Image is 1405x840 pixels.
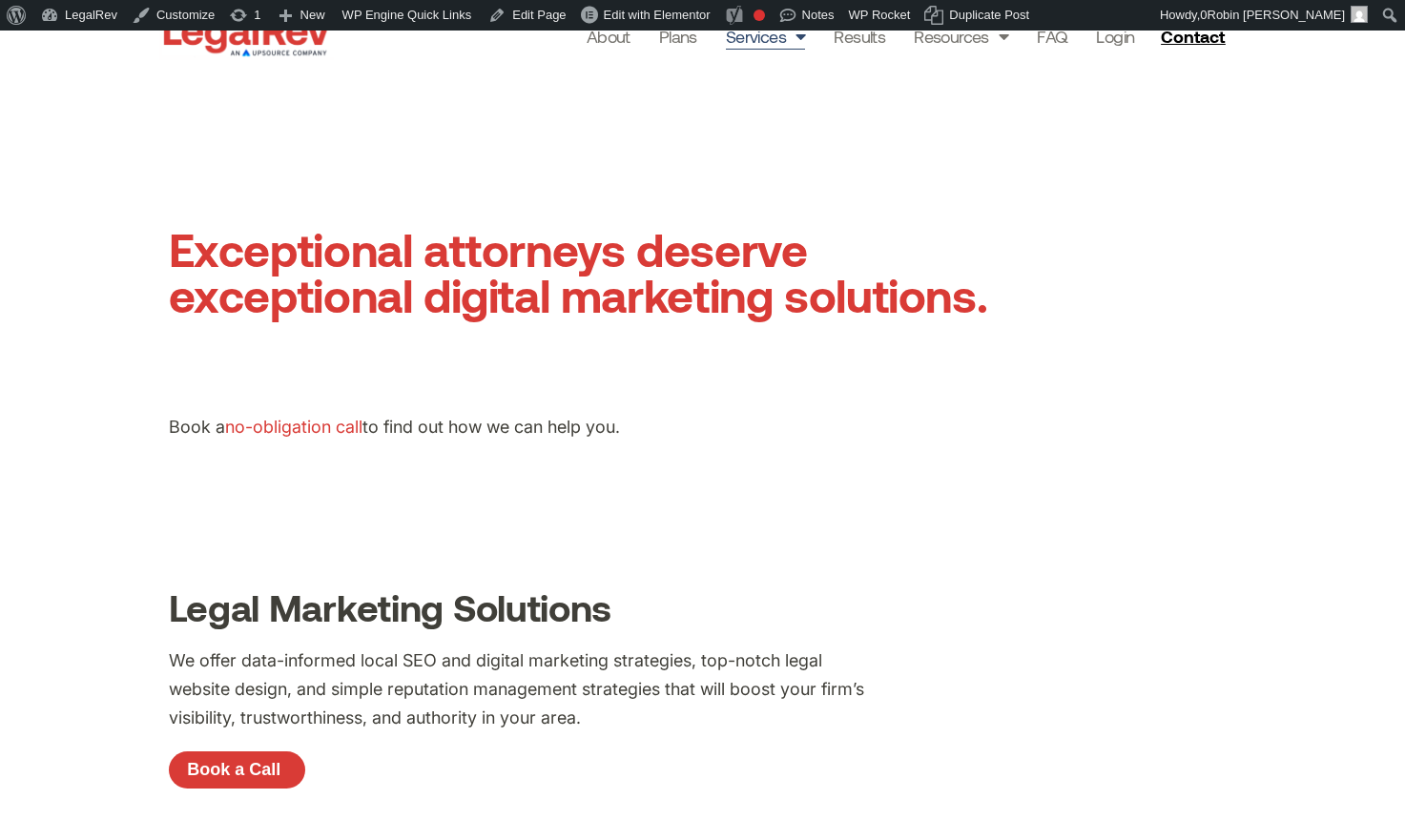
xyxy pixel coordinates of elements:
div: Focus keyphrase not set [754,10,765,21]
p: Book a to find out how we can help you.​ [169,413,1020,441]
a: Book a Call [169,751,305,789]
a: Login [1096,23,1134,50]
a: Plans [659,23,697,50]
a: Services [726,23,806,50]
span: 0Robin [PERSON_NAME] [1200,8,1345,22]
a: Results [834,23,885,50]
a: FAQ [1037,23,1067,50]
a: no-obligation call [225,417,362,437]
h1: Exceptional attorneys deserve exceptional digital marketing solutions. [169,226,1020,318]
a: About [587,23,630,50]
a: Contact [1153,21,1237,51]
span: Book a Call [187,761,280,778]
span: Contact [1161,28,1225,45]
nav: Menu [587,23,1135,50]
a: Resources [914,23,1008,50]
span: Edit with Elementor [604,8,711,22]
p: We offer data-informed local SEO and digital marketing strategies, top-notch legal website design... [169,646,864,732]
h2: Legal Marketing Solutions [169,588,1237,627]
